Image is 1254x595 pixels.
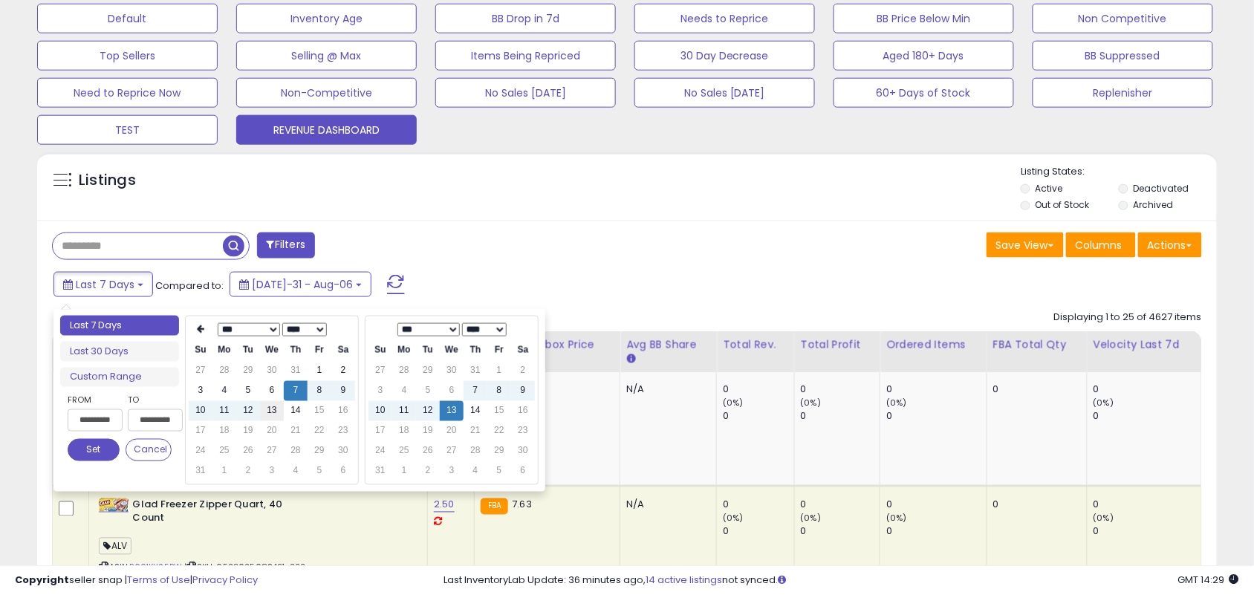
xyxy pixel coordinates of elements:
[511,361,535,381] td: 2
[886,337,981,353] div: Ordered Items
[416,441,440,461] td: 26
[723,513,744,524] small: (0%)
[511,401,535,421] td: 16
[834,41,1014,71] button: Aged 180+ Days
[60,368,179,388] li: Custom Range
[511,421,535,441] td: 23
[440,461,464,481] td: 3
[435,78,616,108] button: No Sales [DATE]
[464,461,487,481] td: 4
[53,272,153,297] button: Last 7 Days
[127,573,190,587] a: Terms of Use
[284,421,308,441] td: 21
[801,383,880,397] div: 0
[392,340,416,360] th: Mo
[236,78,417,108] button: Non-Competitive
[331,401,355,421] td: 16
[331,361,355,381] td: 2
[626,337,710,353] div: Avg BB Share
[257,233,315,259] button: Filters
[284,461,308,481] td: 4
[416,361,440,381] td: 29
[236,421,260,441] td: 19
[434,498,455,513] a: 2.50
[368,461,392,481] td: 31
[284,340,308,360] th: Th
[392,421,416,441] td: 18
[993,383,1076,397] div: 0
[37,4,218,33] button: Default
[60,316,179,336] li: Last 7 Days
[189,401,212,421] td: 10
[1033,78,1213,108] button: Replenisher
[723,383,793,397] div: 0
[331,441,355,461] td: 30
[368,381,392,401] td: 3
[1094,498,1201,512] div: 0
[212,461,236,481] td: 1
[440,401,464,421] td: 13
[481,498,508,515] small: FBA
[189,421,212,441] td: 17
[626,498,705,512] div: N/A
[331,340,355,360] th: Sa
[801,525,880,539] div: 0
[368,441,392,461] td: 24
[634,78,815,108] button: No Sales [DATE]
[440,361,464,381] td: 30
[236,361,260,381] td: 29
[284,381,308,401] td: 7
[212,381,236,401] td: 4
[236,441,260,461] td: 26
[1066,233,1136,258] button: Columns
[1094,513,1114,524] small: (0%)
[189,340,212,360] th: Su
[440,421,464,441] td: 20
[464,340,487,360] th: Th
[416,421,440,441] td: 19
[260,381,284,401] td: 6
[1054,310,1202,325] div: Displaying 1 to 25 of 4627 items
[416,401,440,421] td: 12
[1178,573,1239,587] span: 2025-08-14 14:29 GMT
[834,78,1014,108] button: 60+ Days of Stock
[236,401,260,421] td: 12
[260,441,284,461] td: 27
[212,340,236,360] th: Mo
[487,361,511,381] td: 1
[511,340,535,360] th: Sa
[230,272,371,297] button: [DATE]-31 - Aug-06
[487,421,511,441] td: 22
[236,115,417,145] button: REVENUE DASHBOARD
[834,4,1014,33] button: BB Price Below Min
[723,337,787,353] div: Total Rev.
[284,361,308,381] td: 31
[189,441,212,461] td: 24
[464,381,487,401] td: 7
[212,441,236,461] td: 25
[416,340,440,360] th: Tu
[368,401,392,421] td: 10
[487,340,511,360] th: Fr
[1094,410,1201,423] div: 0
[189,381,212,401] td: 3
[1094,397,1114,409] small: (0%)
[511,461,535,481] td: 6
[801,498,880,512] div: 0
[801,410,880,423] div: 0
[1036,198,1090,211] label: Out of Stock
[15,573,69,587] strong: Copyright
[308,421,331,441] td: 22
[723,498,793,512] div: 0
[440,340,464,360] th: We
[331,381,355,401] td: 9
[416,381,440,401] td: 5
[1134,198,1174,211] label: Archived
[416,461,440,481] td: 2
[723,410,793,423] div: 0
[132,498,313,530] b: Glad Freezer Zipper Quart, 40 Count
[236,461,260,481] td: 2
[886,525,987,539] div: 0
[886,383,987,397] div: 0
[440,381,464,401] td: 6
